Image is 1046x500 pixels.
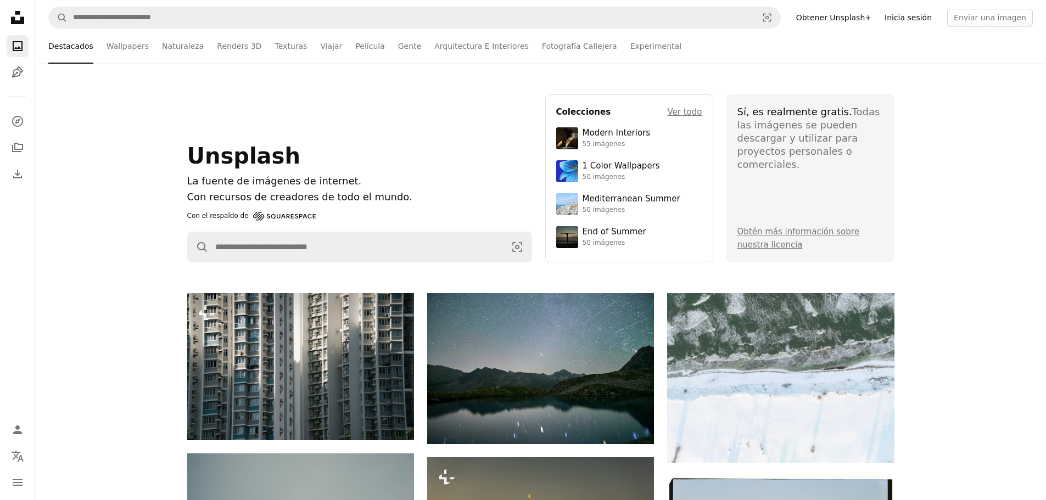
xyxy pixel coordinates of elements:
a: Obtener Unsplash+ [790,9,878,26]
a: Altos edificios de apartamentos con muchas ventanas y balcones. [187,361,414,371]
form: Encuentra imágenes en todo el sitio [187,232,532,262]
img: premium_photo-1688410049290-d7394cc7d5df [556,193,578,215]
a: Inicia sesión [878,9,938,26]
span: Sí, es realmente gratis. [737,106,852,117]
a: Paisaje cubierto de nieve con agua congelada [667,373,894,383]
a: Película [355,29,384,64]
a: Wallpapers [107,29,149,64]
button: Enviar una imagen [947,9,1033,26]
img: Altos edificios de apartamentos con muchas ventanas y balcones. [187,293,414,440]
button: Buscar en Unsplash [49,7,68,28]
a: Colecciones [7,137,29,159]
img: premium_photo-1747189286942-bc91257a2e39 [556,127,578,149]
p: Con recursos de creadores de todo el mundo. [187,189,532,205]
a: Historial de descargas [7,163,29,185]
a: Cielo nocturno estrellado sobre un tranquilo lago de montaña [427,363,654,373]
img: premium_photo-1754398386796-ea3dec2a6302 [556,226,578,248]
a: Experimental [630,29,681,64]
div: 50 imágenes [583,173,660,182]
a: End of Summer50 imágenes [556,226,702,248]
a: Explorar [7,110,29,132]
a: Gente [398,29,421,64]
a: Fotografía Callejera [542,29,617,64]
a: Fotos [7,35,29,57]
button: Idioma [7,445,29,467]
a: Arquitectura E Interiores [434,29,529,64]
button: Menú [7,471,29,493]
span: Unsplash [187,143,300,168]
div: 50 imágenes [583,206,680,215]
a: Con el respaldo de [187,210,316,223]
a: Texturas [275,29,307,64]
div: 1 Color Wallpapers [583,161,660,172]
a: 1 Color Wallpapers50 imágenes [556,160,702,182]
a: Ilustraciones [7,61,29,83]
h4: Colecciones [556,105,611,119]
div: Todas las imágenes se pueden descargar y utilizar para proyectos personales o comerciales. [737,105,883,171]
form: Encuentra imágenes en todo el sitio [48,7,781,29]
img: Paisaje cubierto de nieve con agua congelada [667,293,894,463]
h1: La fuente de imágenes de internet. [187,173,532,189]
a: Naturaleza [162,29,204,64]
div: Modern Interiors [583,128,651,139]
img: premium_photo-1688045582333-c8b6961773e0 [556,160,578,182]
button: Búsqueda visual [503,232,532,262]
a: Obtén más información sobre nuestra licencia [737,227,859,250]
a: Modern Interiors55 imágenes [556,127,702,149]
a: Mediterranean Summer50 imágenes [556,193,702,215]
div: 55 imágenes [583,140,651,149]
div: Mediterranean Summer [583,194,680,205]
a: Renders 3D [217,29,261,64]
a: Iniciar sesión / Registrarse [7,419,29,441]
button: Buscar en Unsplash [188,232,209,262]
a: Viajar [320,29,342,64]
a: Ver todo [667,105,702,119]
button: Búsqueda visual [754,7,780,28]
div: 50 imágenes [583,239,646,248]
img: Cielo nocturno estrellado sobre un tranquilo lago de montaña [427,293,654,444]
div: End of Summer [583,227,646,238]
a: Inicio — Unsplash [7,7,29,31]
